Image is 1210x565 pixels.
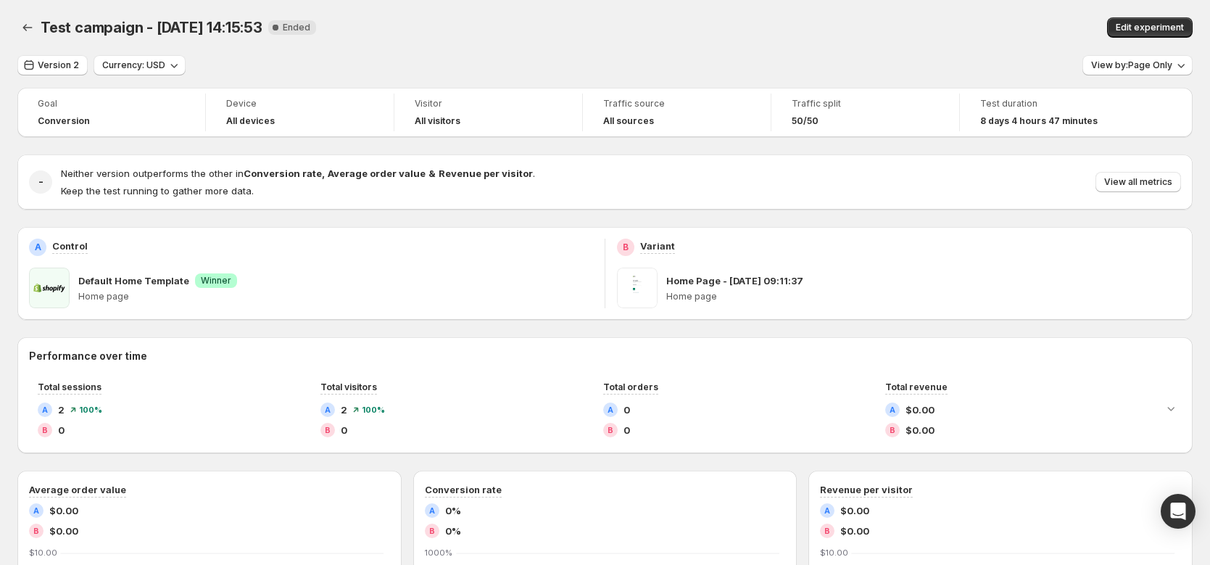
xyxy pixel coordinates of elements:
span: Keep the test running to gather more data. [61,185,254,197]
span: Test duration [980,98,1128,110]
h2: B [33,527,39,535]
div: Open Intercom Messenger [1161,494,1196,529]
span: 2 [341,403,347,417]
h2: A [824,506,830,515]
p: Variant [640,239,675,253]
text: $10.00 [29,548,57,558]
span: $0.00 [906,423,935,437]
span: Goal [38,98,185,110]
span: Traffic source [603,98,750,110]
a: Traffic sourceAll sources [603,96,750,128]
a: Traffic split50/50 [792,96,939,128]
span: 2 [58,403,65,417]
span: $0.00 [906,403,935,417]
span: 0 [341,423,347,437]
img: Default Home Template [29,268,70,308]
button: Back [17,17,38,38]
span: 0% [445,503,461,518]
h2: A [325,405,331,414]
img: Home Page - Mar 17, 09:11:37 [617,268,658,308]
strong: , [322,168,325,179]
h2: B [325,426,331,434]
a: VisitorAll visitors [415,96,562,128]
span: Traffic split [792,98,939,110]
p: Home page [78,291,593,302]
h2: B [623,242,629,253]
span: Version 2 [38,59,79,71]
span: View all metrics [1104,176,1172,188]
span: Test campaign - [DATE] 14:15:53 [41,19,262,36]
h3: Conversion rate [425,482,502,497]
span: Neither version outperforms the other in . [61,168,535,179]
p: Home Page - [DATE] 09:11:37 [666,273,803,288]
p: Control [52,239,88,253]
h2: A [429,506,435,515]
button: Currency: USD [94,55,186,75]
h4: All devices [226,115,275,127]
span: Edit experiment [1116,22,1184,33]
button: Edit experiment [1107,17,1193,38]
span: 0 [623,423,630,437]
span: $0.00 [840,524,869,538]
span: 0% [445,524,461,538]
span: Total revenue [885,382,948,392]
h2: B [42,426,48,434]
h4: All visitors [415,115,460,127]
h2: - [38,175,43,189]
span: $0.00 [49,503,78,518]
span: Currency: USD [102,59,165,71]
h2: A [42,405,48,414]
h2: B [824,527,830,535]
button: View by:Page Only [1082,55,1193,75]
button: Version 2 [17,55,88,75]
strong: Average order value [328,168,426,179]
span: View by: Page Only [1091,59,1172,71]
h2: A [33,506,39,515]
span: 0 [58,423,65,437]
p: Default Home Template [78,273,189,288]
span: Device [226,98,373,110]
strong: Revenue per visitor [439,168,533,179]
span: Visitor [415,98,562,110]
span: $0.00 [840,503,869,518]
h2: B [429,527,435,535]
h3: Average order value [29,482,126,497]
span: Ended [283,22,310,33]
h4: All sources [603,115,654,127]
strong: & [428,168,436,179]
p: Home page [666,291,1181,302]
span: Conversion [38,115,90,127]
strong: Conversion rate [244,168,322,179]
text: 1000% [425,548,452,558]
span: 100 % [79,405,102,414]
span: 50/50 [792,115,819,127]
span: 0 [623,403,630,417]
text: $10.00 [820,548,848,558]
h2: B [890,426,895,434]
span: Total visitors [320,382,377,392]
h2: Performance over time [29,349,1181,363]
span: 8 days 4 hours 47 minutes [980,115,1098,127]
span: 100 % [362,405,385,414]
h2: A [890,405,895,414]
a: DeviceAll devices [226,96,373,128]
h2: B [608,426,613,434]
button: View all metrics [1095,172,1181,192]
h2: A [608,405,613,414]
span: Winner [201,275,231,286]
span: Total orders [603,382,658,392]
a: GoalConversion [38,96,185,128]
span: Total sessions [38,382,101,392]
a: Test duration8 days 4 hours 47 minutes [980,96,1128,128]
button: Expand chart [1161,398,1181,418]
h3: Revenue per visitor [820,482,913,497]
span: $0.00 [49,524,78,538]
h2: A [35,242,41,253]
